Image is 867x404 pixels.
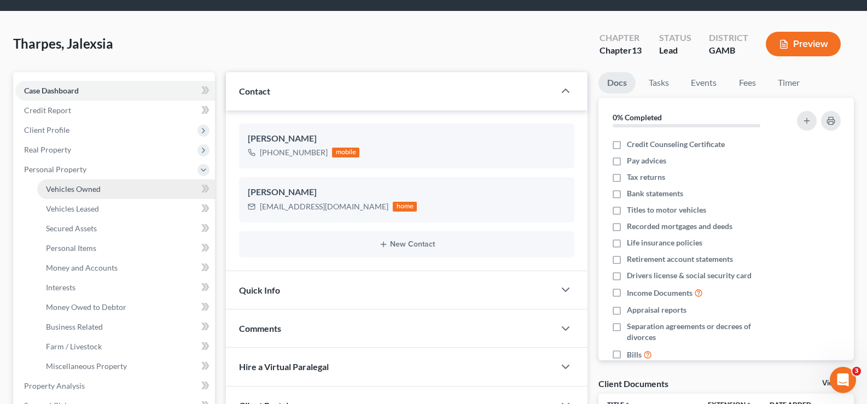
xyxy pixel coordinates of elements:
div: Lead [659,44,691,57]
a: Case Dashboard [15,81,215,101]
span: Personal Items [46,243,96,253]
a: Fees [730,72,765,93]
span: Drivers license & social security card [627,270,752,281]
span: Vehicles Leased [46,204,99,213]
div: [PERSON_NAME] [248,132,566,145]
div: [PERSON_NAME] [248,186,566,199]
div: Client Documents [598,378,668,389]
a: Miscellaneous Property [37,356,215,376]
span: Money Owed to Debtor [46,302,126,312]
strong: 0% Completed [613,113,662,122]
span: Tharpes, Jalexsia [13,36,113,51]
a: Vehicles Leased [37,199,215,219]
span: Hire a Virtual Paralegal [239,361,329,372]
span: 13 [632,45,642,55]
a: Timer [769,72,808,93]
button: Preview [766,32,841,56]
a: Money Owed to Debtor [37,297,215,317]
span: Retirement account statements [627,254,733,265]
a: Docs [598,72,636,93]
span: Pay advices [627,155,666,166]
span: Property Analysis [24,381,85,390]
a: Tasks [640,72,678,93]
span: Separation agreements or decrees of divorces [627,321,781,343]
span: Comments [239,323,281,333]
a: Farm / Livestock [37,337,215,356]
a: Vehicles Owned [37,179,215,199]
span: Titles to motor vehicles [627,204,706,215]
span: Client Profile [24,125,69,134]
span: Tax returns [627,172,665,183]
div: District [709,32,748,44]
span: Business Related [46,322,103,331]
div: [PHONE_NUMBER] [260,147,328,158]
span: Appraisal reports [627,305,686,315]
span: Case Dashboard [24,86,79,95]
div: mobile [332,148,359,157]
span: Money and Accounts [46,263,118,272]
span: Real Property [24,145,71,154]
span: Quick Info [239,285,280,295]
button: New Contact [248,240,566,249]
div: Chapter [600,44,642,57]
span: Farm / Livestock [46,342,102,351]
span: Recorded mortgages and deeds [627,221,732,232]
span: Life insurance policies [627,237,702,248]
span: Miscellaneous Property [46,361,127,371]
a: Money and Accounts [37,258,215,278]
span: 3 [852,367,861,376]
span: Credit Report [24,106,71,115]
span: Bank statements [627,188,683,199]
span: Secured Assets [46,224,97,233]
a: Credit Report [15,101,215,120]
a: Business Related [37,317,215,337]
a: Personal Items [37,238,215,258]
span: Vehicles Owned [46,184,101,194]
span: Income Documents [627,288,693,298]
div: Chapter [600,32,642,44]
div: [EMAIL_ADDRESS][DOMAIN_NAME] [260,201,388,212]
span: Contact [239,86,270,96]
div: Status [659,32,691,44]
span: Personal Property [24,165,86,174]
a: View All [822,379,849,387]
span: Interests [46,283,75,292]
div: GAMB [709,44,748,57]
span: Bills [627,349,642,360]
div: home [393,202,417,212]
a: Interests [37,278,215,297]
iframe: Intercom live chat [830,367,856,393]
span: Credit Counseling Certificate [627,139,725,150]
a: Secured Assets [37,219,215,238]
a: Events [682,72,725,93]
a: Property Analysis [15,376,215,396]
